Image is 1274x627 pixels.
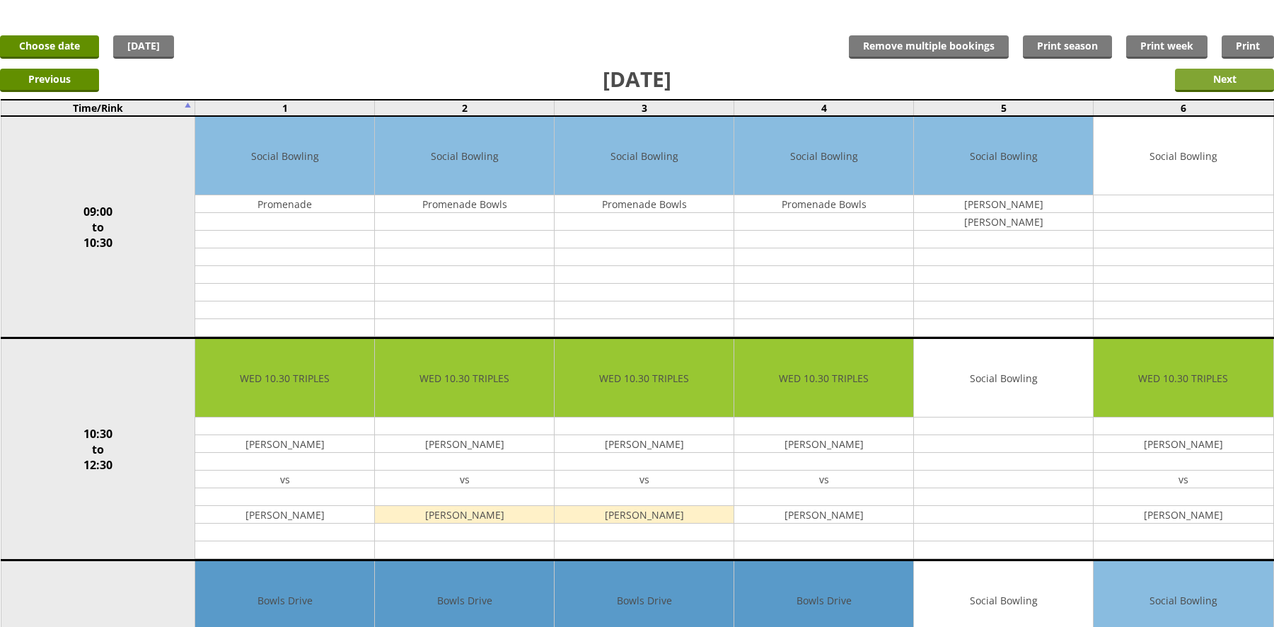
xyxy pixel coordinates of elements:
[1094,435,1273,453] td: [PERSON_NAME]
[195,195,374,213] td: Promenade
[113,35,174,59] a: [DATE]
[195,339,374,418] td: WED 10.30 TRIPLES
[375,506,554,524] td: [PERSON_NAME]
[375,435,554,453] td: [PERSON_NAME]
[375,471,554,488] td: vs
[555,435,734,453] td: [PERSON_NAME]
[1023,35,1112,59] a: Print season
[195,471,374,488] td: vs
[195,100,375,116] td: 1
[1094,471,1273,488] td: vs
[1094,100,1273,116] td: 6
[1,100,195,116] td: Time/Rink
[375,339,554,418] td: WED 10.30 TRIPLES
[734,506,913,524] td: [PERSON_NAME]
[195,117,374,195] td: Social Bowling
[555,339,734,418] td: WED 10.30 TRIPLES
[734,100,914,116] td: 4
[914,195,1093,213] td: [PERSON_NAME]
[555,195,734,213] td: Promenade Bowls
[734,339,913,418] td: WED 10.30 TRIPLES
[375,117,554,195] td: Social Bowling
[1,116,195,338] td: 09:00 to 10:30
[555,506,734,524] td: [PERSON_NAME]
[375,100,555,116] td: 2
[914,100,1094,116] td: 5
[1175,69,1274,92] input: Next
[849,35,1009,59] input: Remove multiple bookings
[914,339,1093,418] td: Social Bowling
[734,435,913,453] td: [PERSON_NAME]
[195,435,374,453] td: [PERSON_NAME]
[1126,35,1208,59] a: Print week
[734,471,913,488] td: vs
[1094,117,1273,195] td: Social Bowling
[195,506,374,524] td: [PERSON_NAME]
[555,471,734,488] td: vs
[1094,339,1273,418] td: WED 10.30 TRIPLES
[1222,35,1274,59] a: Print
[555,100,734,116] td: 3
[1,338,195,560] td: 10:30 to 12:30
[914,213,1093,231] td: [PERSON_NAME]
[734,117,913,195] td: Social Bowling
[555,117,734,195] td: Social Bowling
[1094,506,1273,524] td: [PERSON_NAME]
[914,117,1093,195] td: Social Bowling
[375,195,554,213] td: Promenade Bowls
[734,195,913,213] td: Promenade Bowls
